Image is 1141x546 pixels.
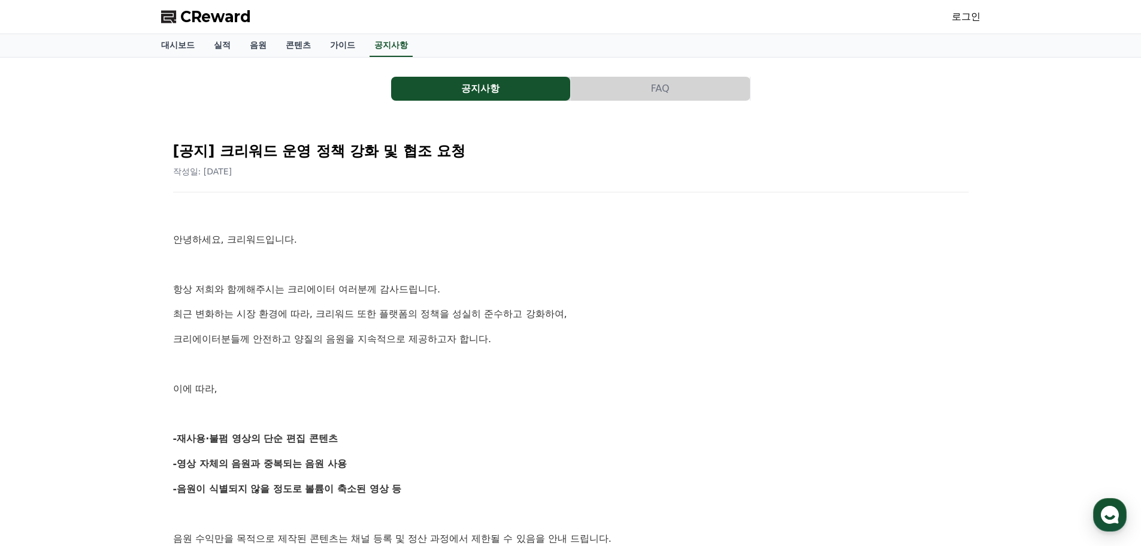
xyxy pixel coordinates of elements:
[370,34,413,57] a: 공지사항
[571,77,750,101] a: FAQ
[79,380,155,410] a: 대화
[155,380,230,410] a: 설정
[320,34,365,57] a: 가이드
[173,458,347,469] strong: -영상 자체의 음원과 중복되는 음원 사용
[173,167,232,176] span: 작성일: [DATE]
[173,232,969,248] p: 안녕하세요, 크리워드입니다.
[185,398,199,408] span: 설정
[240,34,276,57] a: 음원
[276,34,320,57] a: 콘텐츠
[161,7,251,26] a: CReward
[173,433,338,444] strong: -재사용·불펌 영상의 단순 편집 콘텐츠
[180,7,251,26] span: CReward
[173,331,969,347] p: 크리에이터분들께 안전하고 양질의 음원을 지속적으로 제공하고자 합니다.
[204,34,240,57] a: 실적
[173,282,969,297] p: 항상 저희와 함께해주시는 크리에이터 여러분께 감사드립니다.
[110,399,124,408] span: 대화
[173,483,402,494] strong: -음원이 식별되지 않을 정도로 볼륨이 축소된 영상 등
[152,34,204,57] a: 대시보드
[571,77,750,101] button: FAQ
[173,306,969,322] p: 최근 변화하는 시장 환경에 따라, 크리워드 또한 플랫폼의 정책을 성실히 준수하고 강화하여,
[4,380,79,410] a: 홈
[952,10,980,24] a: 로그인
[173,381,969,397] p: 이에 따라,
[38,398,45,408] span: 홈
[391,77,570,101] button: 공지사항
[391,77,571,101] a: 공지사항
[173,141,969,161] h2: [공지] 크리워드 운영 정책 강화 및 협조 요청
